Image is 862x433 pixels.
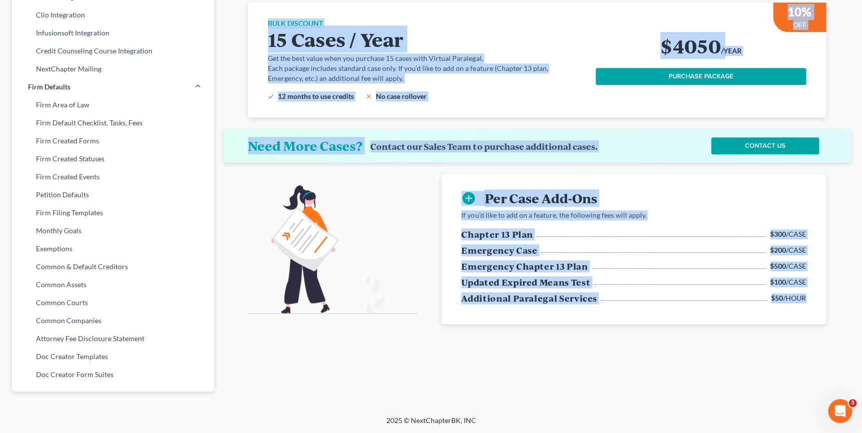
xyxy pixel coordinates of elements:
h5: Emergency Case [461,244,537,256]
h4: Need More Cases? [248,138,362,154]
h6: /CASE [770,229,806,239]
p: Get the best value when you purchase 15 cases with Virtual Paralegal. [268,53,584,63]
i: add_circle [461,191,476,206]
b: $300 [770,230,786,238]
a: Monthly Goals [12,222,214,240]
a: NextChapter Mailing [12,60,214,78]
h6: /CASE [770,245,806,255]
a: Doc Creator Form Suites [12,366,214,384]
a: Common Assets [12,276,214,294]
h6: /YEAR [721,46,742,56]
h6: /CASE [770,277,806,287]
b: $100 [770,278,786,286]
h2: $4050 [660,35,721,56]
a: Attorney Fee Disclosure Statement [12,330,214,348]
a: Common Companies [12,312,214,330]
a: Clio Integration [12,6,214,24]
h5: Additional Paralegal Services [461,292,597,304]
span: 12 months to use credits [278,92,354,100]
a: Infusionsoft Integration [12,24,214,42]
h2: 15 Cases / Year [268,28,584,49]
a: Firm Area of Law [12,96,214,114]
span: Firm Defaults [28,82,70,92]
button: PURCHASE PACKAGE [596,68,806,85]
a: Firm Created Events [12,168,214,186]
iframe: Intercom live chat [828,399,852,423]
a: Firm Created Forms [12,132,214,150]
h5: Chapter 13 Plan [461,228,533,240]
a: Common & Default Creditors [12,258,214,276]
a: Common Courts [12,294,214,312]
a: Exemptions [12,240,214,258]
h6: /HOUR [771,293,806,303]
b: $50 [771,294,783,302]
a: Petition Defaults [12,186,214,204]
p: Each package includes standard case only. If you’d like to add on a feature (Chapter 13 plan, Eme... [268,63,584,83]
b: $500 [770,262,786,270]
span: No case rollover [376,92,427,100]
a: Firm Created Statuses [12,150,214,168]
p: If you’d like to add on a feature, the following fees will apply. [461,210,806,220]
div: Contact our Sales Team to purchase additional cases. [370,141,597,152]
p: OFF [793,20,807,30]
span: 3 [849,399,857,407]
h3: 10% [788,4,812,20]
a: Firm Filing Templates [12,204,214,222]
h5: Emergency Chapter 13 Plan [461,260,588,272]
a: Doc Creator Templates [12,348,214,366]
a: Credit Counseling Course Integration [12,42,214,60]
a: CONTACT US [711,137,819,154]
h5: Updated Expired Means Test [461,276,590,288]
a: Firm Default Checklist, Tasks, Fees [12,114,214,132]
h6: /CASE [770,261,806,271]
h3: Per Case Add-Ons [484,190,597,206]
a: Firm Defaults [12,78,214,96]
h6: BULK DISCOUNT [268,18,584,28]
b: $200 [770,246,786,254]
